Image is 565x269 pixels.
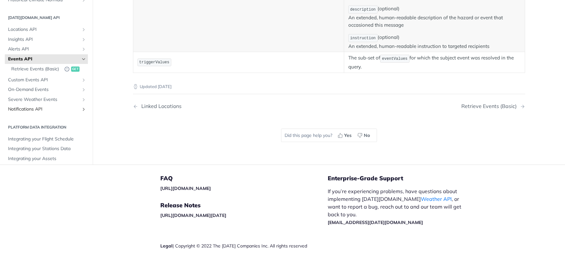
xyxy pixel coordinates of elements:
p: The sub-set of for which the subject event was resolved in the query. [348,54,521,70]
button: Show subpages for Insights API [81,37,86,42]
a: [URL][DOMAIN_NAME] [160,185,211,191]
p: (optional) An extended, human-readable instruction to targeted recipients [348,33,521,50]
span: Integrating your Flight Schedule [8,136,86,142]
span: Retrieve Events (Basic) [11,66,61,72]
button: Show subpages for Alerts API [81,47,86,52]
a: Legal [160,243,173,249]
span: instruction [350,36,376,40]
a: On-Demand EventsShow subpages for On-Demand Events [5,85,88,95]
span: eventValues [382,57,408,61]
button: Deprecated Endpoint [64,66,70,73]
a: Previous Page: Linked Locations [133,103,301,109]
a: Events APIHide subpages for Events API [5,54,88,64]
span: Alerts API [8,46,80,53]
p: Updated [DATE] [133,84,525,90]
a: Notifications APIShow subpages for Notifications API [5,105,88,114]
span: No [364,132,370,139]
a: Custom Events APIShow subpages for Custom Events API [5,75,88,85]
button: Hide subpages for Events API [81,57,86,62]
h5: Enterprise-Grade Support [328,175,478,182]
button: Show subpages for Notifications API [81,107,86,112]
button: Show subpages for Locations API [81,27,86,32]
div: | Copyright © 2022 The [DATE] Companies Inc. All rights reserved [160,243,328,249]
nav: Pagination Controls [133,97,525,116]
span: Events API [8,56,80,62]
p: (optional) An extended, human-readable description of the hazard or event that occasioned this me... [348,5,521,29]
div: Did this page help you? [281,129,377,142]
a: [URL][DOMAIN_NAME][DATE] [160,212,226,218]
span: Severe Weather Events [8,96,80,103]
a: Severe Weather EventsShow subpages for Severe Weather Events [5,95,88,104]
span: get [71,67,80,72]
a: Locations APIShow subpages for Locations API [5,25,88,35]
span: Locations API [8,27,80,33]
span: triggerValues [139,60,169,65]
button: Yes [335,130,355,140]
span: Insights API [8,36,80,43]
a: Next Page: Retrieve Events (Basic) [461,103,525,109]
a: [EMAIL_ADDRESS][DATE][DOMAIN_NAME] [328,220,423,225]
a: Integrating your Flight Schedule [5,134,88,144]
span: Integrating your Assets [8,156,86,162]
a: Weather API [421,196,452,202]
h5: Release Notes [160,202,328,209]
span: Integrating your Stations Data [8,146,86,152]
button: Show subpages for Severe Weather Events [81,97,86,102]
span: Notifications API [8,106,80,113]
a: Integrating your Stations Data [5,144,88,154]
div: Linked Locations [138,103,182,109]
a: Integrating your Assets [5,154,88,164]
h2: [DATE][DOMAIN_NAME] API [5,15,88,21]
a: Alerts APIShow subpages for Alerts API [5,45,88,54]
a: Retrieve Events (Basic)Deprecated Endpointget [8,64,88,74]
h2: Platform DATA integration [5,124,88,130]
span: Yes [344,132,352,139]
button: No [355,130,373,140]
span: On-Demand Events [8,87,80,93]
span: description [350,7,376,12]
span: Custom Events API [8,77,80,83]
button: Show subpages for On-Demand Events [81,87,86,93]
div: Retrieve Events (Basic) [461,103,520,109]
h5: FAQ [160,175,328,182]
a: Insights APIShow subpages for Insights API [5,35,88,44]
button: Show subpages for Custom Events API [81,77,86,83]
p: If you’re experiencing problems, have questions about implementing [DATE][DOMAIN_NAME] , or want ... [328,187,468,226]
